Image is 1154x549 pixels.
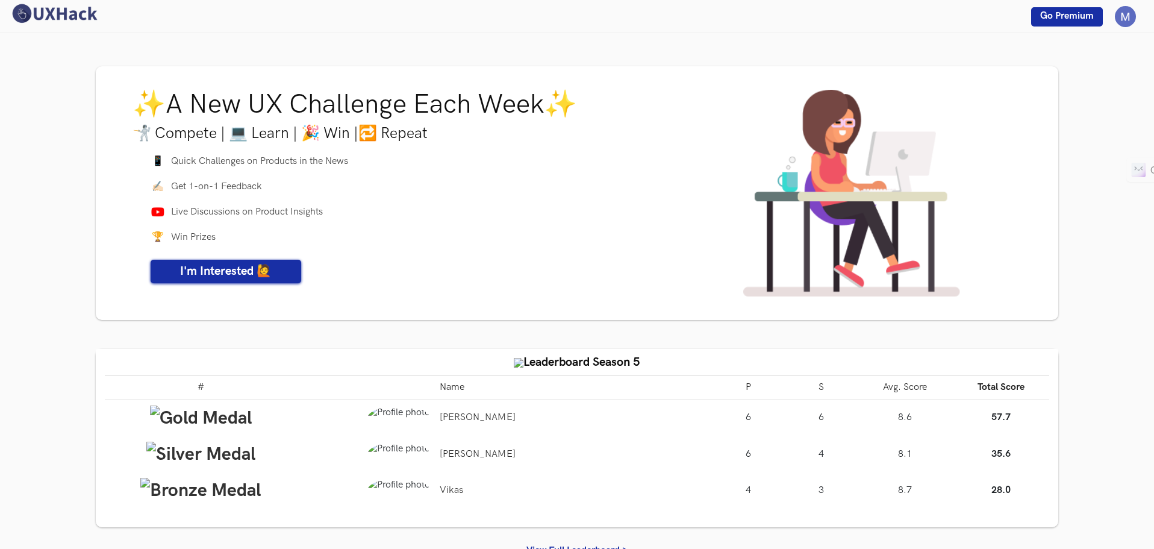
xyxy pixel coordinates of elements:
td: 4 [785,436,858,472]
span: 🔁 Repeat [358,124,428,142]
img: UXHack cover [743,90,960,296]
li: Win Prizes [151,231,716,246]
img: Profile photo [367,442,430,466]
a: [PERSON_NAME] [440,448,516,460]
td: 6 [712,436,785,472]
td: 6 [785,400,858,436]
img: trophy.png [514,358,523,368]
h3: 🤺 Compete | 💻 Learn | 🎉 Win | [133,125,734,142]
span: Go Premium [1040,10,1094,22]
img: Gold Medal [150,406,252,431]
img: Profile photo [367,478,430,503]
img: Profile photo [367,406,430,430]
td: 4 [712,472,785,509]
span: 🏆 [151,231,165,246]
td: 8.7 [857,472,952,509]
td: 57.7 [952,400,1049,436]
th: # [105,375,297,400]
th: Name [435,375,712,400]
li: Quick Challenges on Products in the News [151,155,716,170]
img: Bronze Medal [140,478,261,504]
a: I'm Interested 🙋 [151,260,301,283]
img: Your profile pic [1115,6,1136,27]
td: 28.0 [952,472,1049,509]
th: Avg. Score [857,375,952,400]
span: ✨ [544,89,577,121]
td: 8.6 [857,400,952,436]
li: Get 1-on-1 Feedback [151,181,716,195]
td: 8.1 [857,436,952,472]
a: Go Premium [1031,7,1103,27]
li: Live Discussions on Product Insights [151,206,716,221]
img: Silver Medal [146,442,255,468]
img: UXHack logo [9,3,99,24]
span: I'm Interested 🙋 [180,264,272,278]
span: ✨ [133,89,166,121]
a: [PERSON_NAME] [440,412,516,423]
td: 3 [785,472,858,509]
td: 35.6 [952,436,1049,472]
th: S [785,375,858,400]
img: Youtube icon [151,207,165,217]
span: 📱 [151,155,165,170]
th: Total Score [952,375,1049,400]
span: ✍🏻 [151,181,165,195]
h1: A New UX Challenge Each Week [133,88,734,121]
td: 6 [712,400,785,436]
a: Vikas [440,485,463,496]
th: P [712,375,785,400]
h4: Leaderboard Season 5 [105,355,1050,369]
